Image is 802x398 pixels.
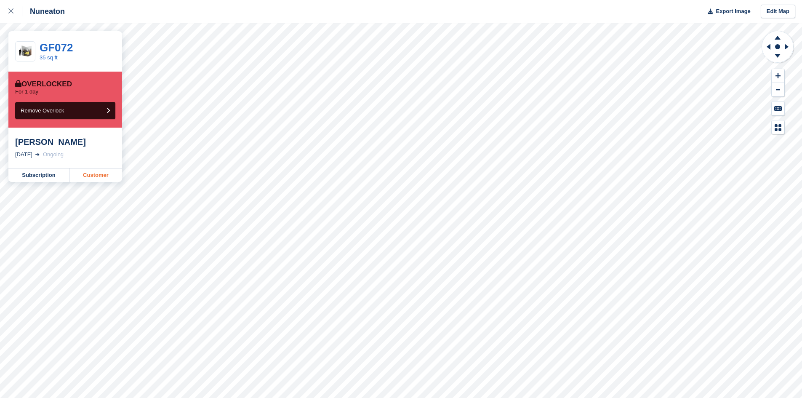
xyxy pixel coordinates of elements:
a: Customer [69,168,122,182]
button: Keyboard Shortcuts [772,102,784,115]
button: Zoom Out [772,83,784,97]
button: Map Legend [772,120,784,134]
p: For 1 day [15,88,38,95]
button: Remove Overlock [15,102,115,119]
img: 35-sqft-unit.jpg [16,44,35,59]
div: Ongoing [43,150,64,159]
button: Export Image [703,5,751,19]
span: Export Image [716,7,750,16]
span: Remove Overlock [21,107,64,114]
a: Edit Map [761,5,795,19]
div: [PERSON_NAME] [15,137,115,147]
div: [DATE] [15,150,32,159]
a: 35 sq ft [40,54,58,61]
a: Subscription [8,168,69,182]
a: GF072 [40,41,73,54]
div: Overlocked [15,80,72,88]
img: arrow-right-light-icn-cde0832a797a2874e46488d9cf13f60e5c3a73dbe684e267c42b8395dfbc2abf.svg [35,153,40,156]
div: Nuneaton [22,6,65,16]
button: Zoom In [772,69,784,83]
